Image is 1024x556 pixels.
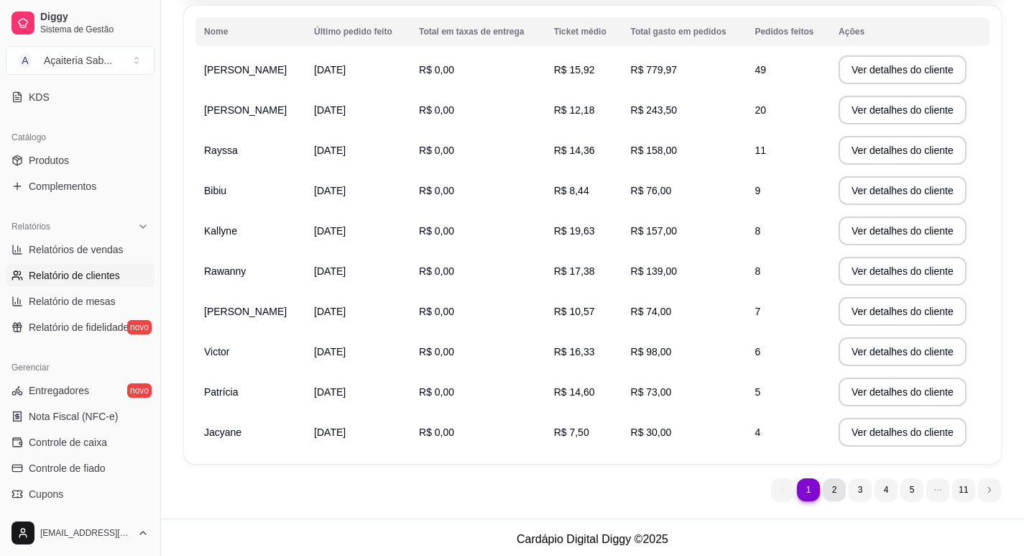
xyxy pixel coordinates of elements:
div: Catálogo [6,126,154,149]
th: Último pedido feito [305,17,410,46]
span: [DATE] [314,265,346,277]
button: Ver detalhes do cliente [839,217,967,245]
span: Relatório de fidelidade [29,320,129,334]
span: Patrícia [204,386,238,398]
span: [DATE] [314,346,346,357]
span: R$ 0,00 [419,346,454,357]
a: Produtos [6,149,154,172]
span: [DATE] [314,306,346,317]
span: R$ 8,44 [554,185,589,196]
a: Relatório de fidelidadenovo [6,316,154,339]
span: R$ 14,60 [554,386,595,398]
span: Controle de caixa [29,435,107,450]
span: R$ 0,00 [419,306,454,317]
a: Controle de caixa [6,431,154,454]
li: dots element [926,478,949,501]
span: Kallyne [204,225,237,237]
span: R$ 0,00 [419,145,454,156]
button: Ver detalhes do cliente [839,418,967,447]
span: Produtos [29,153,69,168]
div: Gerenciar [6,356,154,379]
span: Relatório de mesas [29,294,116,309]
span: [DATE] [314,386,346,398]
span: R$ 14,36 [554,145,595,156]
span: KDS [29,90,50,104]
th: Ações [830,17,990,46]
span: [EMAIL_ADDRESS][DOMAIN_NAME] [40,527,132,539]
button: Ver detalhes do cliente [839,257,967,286]
span: Controle de fiado [29,461,106,475]
li: pagination item 11 [952,478,975,501]
span: R$ 12,18 [554,104,595,116]
span: 8 [755,225,760,237]
a: KDS [6,86,154,109]
th: Pedidos feitos [746,17,830,46]
a: Entregadoresnovo [6,379,154,402]
span: R$ 779,97 [631,64,678,76]
button: Ver detalhes do cliente [839,136,967,165]
button: Select a team [6,46,154,75]
span: R$ 157,00 [631,225,678,237]
span: R$ 0,00 [419,104,454,116]
li: pagination item 2 [823,478,846,501]
span: Bibiu [204,185,226,196]
span: [PERSON_NAME] [204,306,287,317]
span: Victor [204,346,230,357]
nav: pagination navigation [764,471,1008,509]
a: Clientes [6,509,154,532]
button: Ver detalhes do cliente [839,55,967,84]
a: Cupons [6,483,154,506]
span: Relatórios [11,221,50,232]
div: Açaiteria Sab ... [44,53,112,68]
button: Ver detalhes do cliente [839,337,967,366]
span: Cupons [29,487,63,501]
span: 4 [755,427,760,438]
button: Ver detalhes do cliente [839,176,967,205]
span: R$ 30,00 [631,427,672,438]
th: Total gasto em pedidos [622,17,747,46]
span: R$ 243,50 [631,104,678,116]
span: [DATE] [314,64,346,76]
li: pagination item 3 [849,478,872,501]
span: R$ 10,57 [554,306,595,317]
span: [DATE] [314,145,346,156]
th: Ticket médio [545,17,622,46]
button: Ver detalhes do cliente [839,297,967,326]
span: Complementos [29,179,96,193]
span: Relatórios de vendas [29,242,124,257]
span: Entregadores [29,383,89,398]
a: Nota Fiscal (NFC-e) [6,405,154,428]
span: Diggy [40,11,149,24]
span: 11 [755,145,766,156]
span: [DATE] [314,427,346,438]
a: Relatórios de vendas [6,238,154,261]
a: Controle de fiado [6,457,154,480]
li: pagination item 4 [875,478,898,501]
li: pagination item 5 [900,478,923,501]
span: 20 [755,104,766,116]
span: [PERSON_NAME] [204,104,287,116]
span: [PERSON_NAME] [204,64,287,76]
span: R$ 139,00 [631,265,678,277]
button: Ver detalhes do cliente [839,378,967,406]
span: [DATE] [314,104,346,116]
span: R$ 74,00 [631,306,672,317]
span: 9 [755,185,760,196]
li: pagination item 1 active [797,478,820,501]
span: R$ 17,38 [554,265,595,277]
span: R$ 15,92 [554,64,595,76]
a: Complementos [6,175,154,198]
span: R$ 0,00 [419,427,454,438]
span: 49 [755,64,766,76]
span: Nota Fiscal (NFC-e) [29,409,118,424]
span: R$ 73,00 [631,386,672,398]
a: DiggySistema de Gestão [6,6,154,40]
span: R$ 98,00 [631,346,672,357]
span: Relatório de clientes [29,268,120,283]
span: R$ 158,00 [631,145,678,156]
th: Nome [195,17,305,46]
span: R$ 0,00 [419,64,454,76]
span: 5 [755,386,760,398]
span: R$ 0,00 [419,185,454,196]
span: R$ 0,00 [419,225,454,237]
